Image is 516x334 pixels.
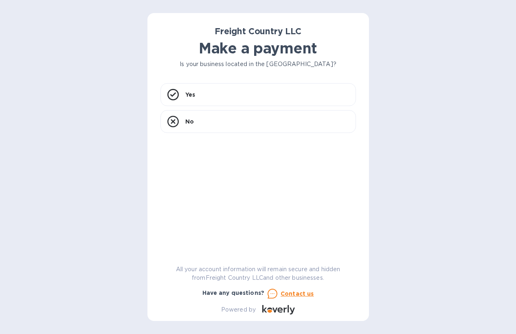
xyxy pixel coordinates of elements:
b: Freight Country LLC [215,26,301,36]
p: All your account information will remain secure and hidden from Freight Country LLC and other bus... [160,265,356,282]
p: No [185,117,194,126]
p: Yes [185,91,195,99]
p: Powered by [221,305,256,314]
p: Is your business located in the [GEOGRAPHIC_DATA]? [160,60,356,69]
u: Contact us [281,290,314,297]
h1: Make a payment [160,40,356,57]
b: Have any questions? [202,290,265,296]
